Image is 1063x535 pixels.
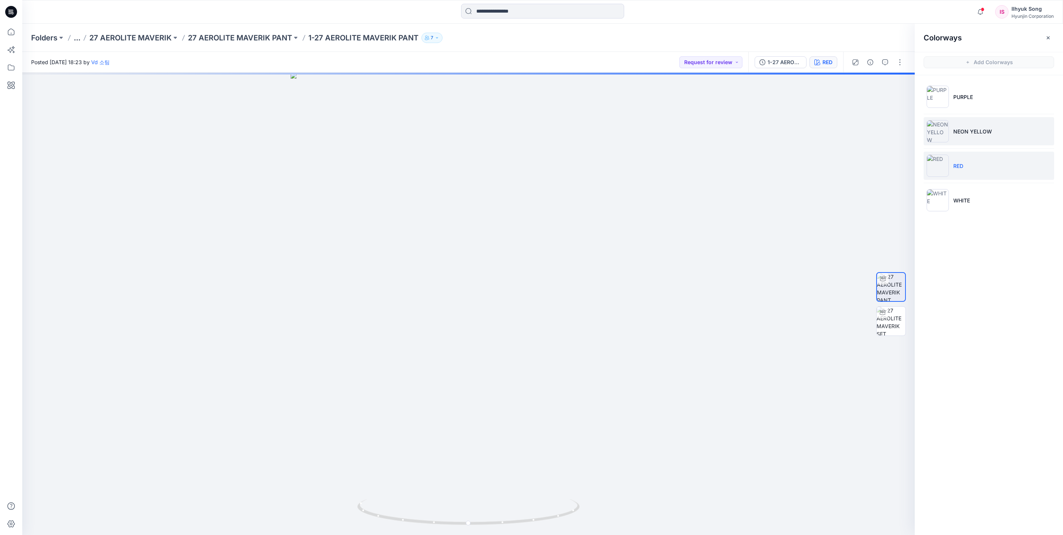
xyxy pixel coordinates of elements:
[755,56,807,68] button: 1-27 AEROLITE MAVERIK PANT
[877,307,905,336] img: 1-27 AEROLITE MAVERIK SET
[927,155,949,177] img: RED
[421,33,443,43] button: 7
[31,33,57,43] a: Folders
[927,120,949,142] img: NEON YELLOW
[308,33,418,43] p: 1-27 AEROLITE MAVERIK PANT
[74,33,80,43] button: ...
[31,58,110,66] span: Posted [DATE] 18:23 by
[431,34,433,42] p: 7
[188,33,292,43] a: 27 AEROLITE MAVERIK PANT
[927,189,949,211] img: WHITE
[768,58,802,66] div: 1-27 AEROLITE MAVERIK PANT
[91,59,110,65] a: Vd 소팀
[953,128,992,135] p: NEON YELLOW
[822,58,832,66] div: RED
[877,273,905,301] img: 1-27 AEROLITE MAVERIK PANT
[1011,13,1054,19] div: Hyunjin Corporation
[953,162,963,170] p: RED
[995,5,1009,19] div: IS
[924,33,962,42] h2: Colorways
[864,56,876,68] button: Details
[89,33,172,43] a: 27 AEROLITE MAVERIK
[927,86,949,108] img: PURPLE
[809,56,837,68] button: RED
[953,197,970,204] p: WHITE
[1011,4,1054,13] div: Ilhyuk Song
[953,93,973,101] p: PURPLE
